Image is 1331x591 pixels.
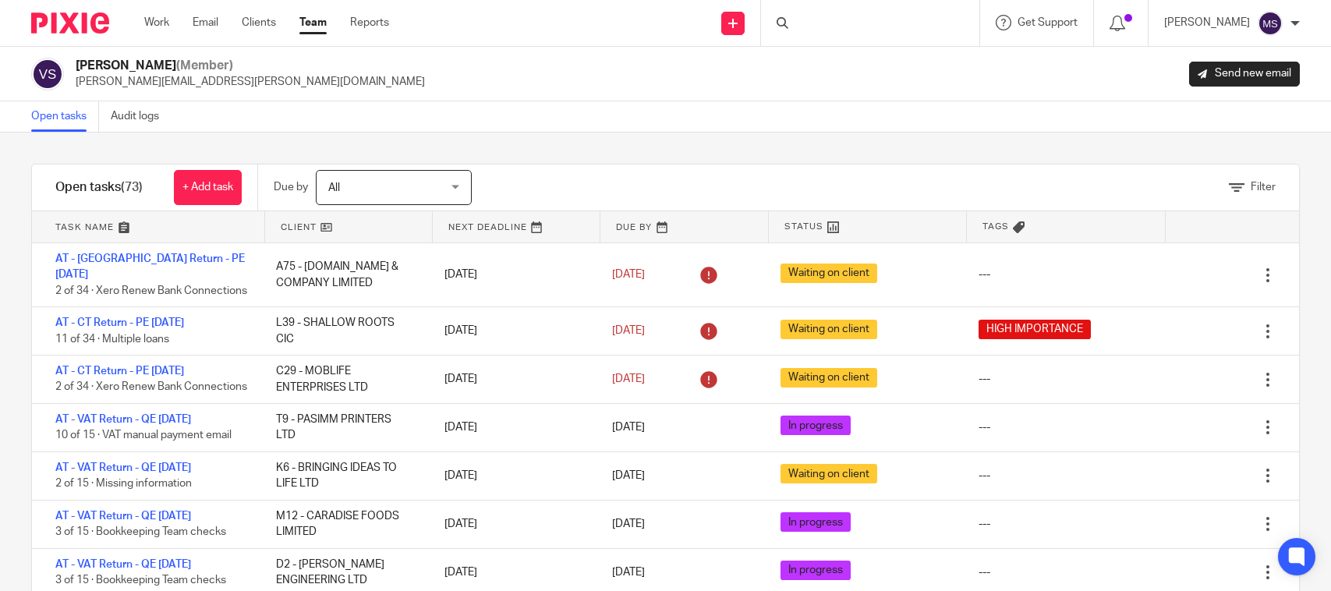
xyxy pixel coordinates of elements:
[612,325,645,336] span: [DATE]
[193,15,218,30] a: Email
[612,567,645,578] span: [DATE]
[260,251,428,299] div: A75 - [DOMAIN_NAME] & COMPANY LIMITED
[429,557,596,588] div: [DATE]
[55,462,191,473] a: AT - VAT Return - QE [DATE]
[612,269,645,280] span: [DATE]
[979,564,990,580] div: ---
[55,179,143,196] h1: Open tasks
[31,12,109,34] img: Pixie
[1189,62,1300,87] a: Send new email
[429,412,596,443] div: [DATE]
[979,267,990,282] div: ---
[781,264,877,283] span: Waiting on client
[55,559,191,570] a: AT - VAT Return - QE [DATE]
[121,181,143,193] span: (73)
[429,315,596,346] div: [DATE]
[612,518,645,529] span: [DATE]
[979,371,990,387] div: ---
[1018,17,1078,28] span: Get Support
[260,404,428,451] div: T9 - PASIMM PRINTERS LTD
[31,58,64,90] img: svg%3E
[55,526,226,537] span: 3 of 15 · Bookkeeping Team checks
[979,320,1091,339] span: HIGH IMPORTANCE
[55,430,232,441] span: 10 of 15 · VAT manual payment email
[260,452,428,500] div: K6 - BRINGING IDEAS TO LIFE LTD
[429,259,596,290] div: [DATE]
[55,478,192,489] span: 2 of 15 · Missing information
[979,516,990,532] div: ---
[784,220,823,233] span: Status
[144,15,169,30] a: Work
[76,74,425,90] p: [PERSON_NAME][EMAIL_ADDRESS][PERSON_NAME][DOMAIN_NAME]
[55,334,169,345] span: 11 of 34 · Multiple loans
[781,368,877,388] span: Waiting on client
[260,501,428,548] div: M12 - CARADISE FOODS LIMITED
[260,307,428,355] div: L39 - SHALLOW ROOTS CIC
[299,15,327,30] a: Team
[76,58,425,74] h2: [PERSON_NAME]
[1251,182,1276,193] span: Filter
[176,59,233,72] span: (Member)
[31,101,99,132] a: Open tasks
[242,15,276,30] a: Clients
[1164,15,1250,30] p: [PERSON_NAME]
[781,464,877,483] span: Waiting on client
[55,511,191,522] a: AT - VAT Return - QE [DATE]
[781,561,851,580] span: In progress
[55,366,184,377] a: AT - CT Return - PE [DATE]
[274,179,308,195] p: Due by
[55,382,247,393] span: 2 of 34 · Xero Renew Bank Connections
[328,182,340,193] span: All
[1258,11,1283,36] img: svg%3E
[982,220,1009,233] span: Tags
[979,468,990,483] div: ---
[612,470,645,481] span: [DATE]
[429,460,596,491] div: [DATE]
[111,101,171,132] a: Audit logs
[55,285,247,296] span: 2 of 34 · Xero Renew Bank Connections
[55,253,245,280] a: AT - [GEOGRAPHIC_DATA] Return - PE [DATE]
[55,317,184,328] a: AT - CT Return - PE [DATE]
[55,575,226,586] span: 3 of 15 · Bookkeeping Team checks
[781,416,851,435] span: In progress
[174,170,242,205] a: + Add task
[350,15,389,30] a: Reports
[429,363,596,395] div: [DATE]
[781,512,851,532] span: In progress
[55,414,191,425] a: AT - VAT Return - QE [DATE]
[260,356,428,403] div: C29 - MOBLIFE ENTERPRISES LTD
[612,422,645,433] span: [DATE]
[612,373,645,384] span: [DATE]
[429,508,596,540] div: [DATE]
[979,419,990,435] div: ---
[781,320,877,339] span: Waiting on client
